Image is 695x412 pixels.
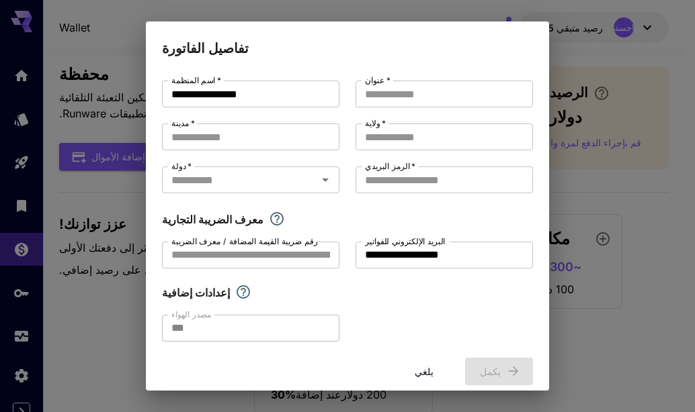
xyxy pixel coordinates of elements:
font: إعدادات إضافية [162,286,230,299]
font: عنوان [365,75,384,85]
button: يفتح [316,170,335,189]
button: يلغي [394,358,454,385]
font: تفاصيل الفاتورة [162,40,249,56]
font: اسم المنظمة [171,75,215,85]
font: معرف الضريبة التجارية [162,213,263,226]
font: البريد الإلكتروني للفواتير [365,236,445,246]
svg: إذا كنت مسجلاً ضريبيًا تجاريًا، فيرجى إدخال معرف الضريبة التجارية الخاص بك هنا. [269,211,285,227]
font: ولاية [365,118,380,128]
font: يلغي [415,366,434,377]
font: مدينة [171,118,189,128]
svg: استكشاف إعدادات التخصيص الإضافية [235,284,251,300]
font: مصدر الهواء [171,309,212,319]
font: الرمز البريدي [365,161,410,171]
font: دولة [171,161,186,171]
font: رقم ضريبة القيمة المضافة / معرف الضريبة [171,236,318,246]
